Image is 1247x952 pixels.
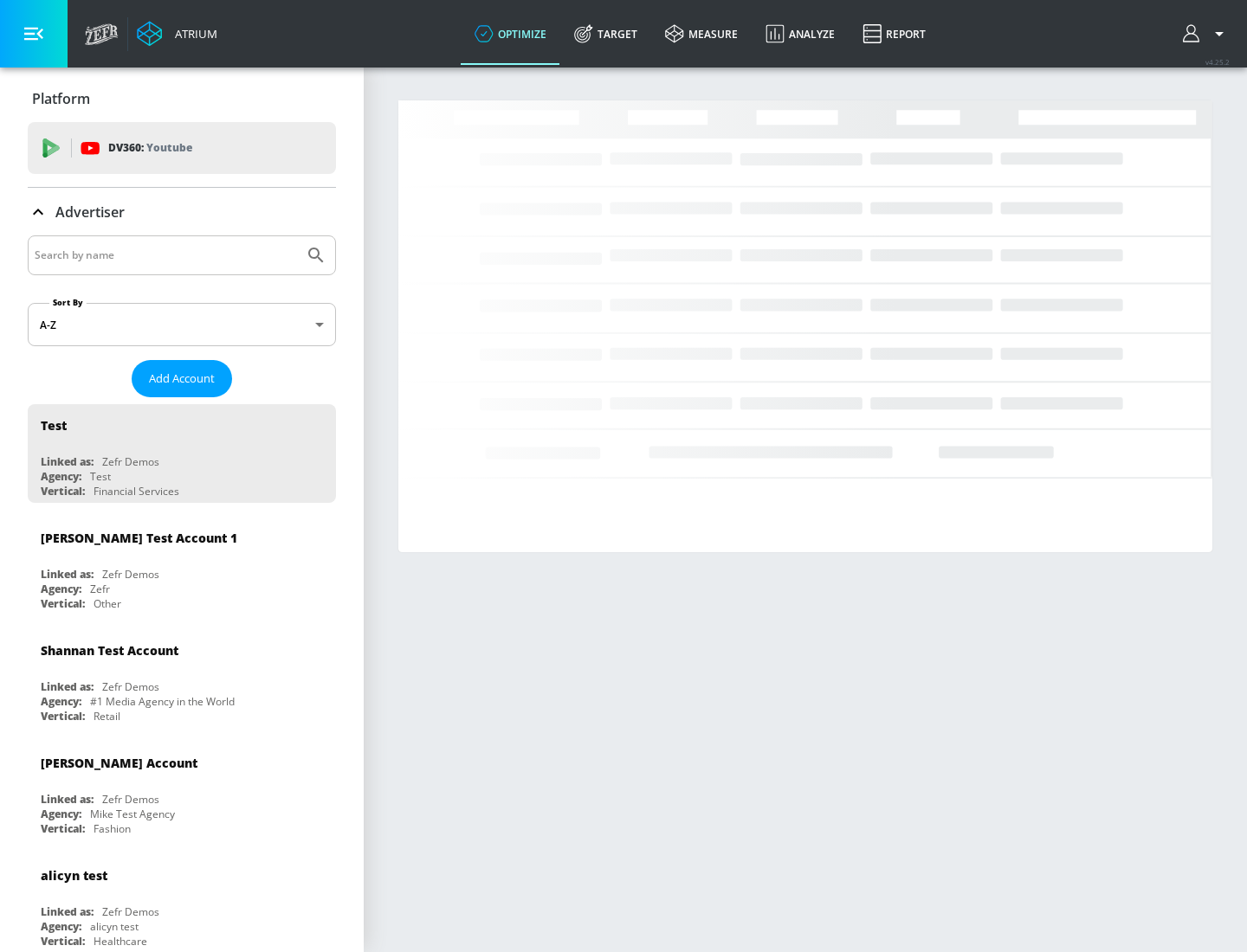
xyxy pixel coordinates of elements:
[28,629,336,728] div: Shannan Test AccountLinked as:Zefr DemosAgency:#1 Media Agency in the WorldVertical:Retail
[90,807,175,821] div: Mike Test Agency
[41,709,85,724] div: Vertical:
[41,934,85,949] div: Vertical:
[651,3,752,65] a: measure
[94,484,179,499] div: Financial Services
[28,122,336,174] div: DV360: Youtube
[55,203,125,222] p: Advertiser
[41,821,85,836] div: Vertical:
[90,469,111,484] div: Test
[90,919,139,934] div: alicyn test
[28,303,336,346] div: A-Z
[41,792,94,807] div: Linked as:
[752,3,849,65] a: Analyze
[41,530,237,546] div: [PERSON_NAME] Test Account 1
[41,867,107,884] div: alicyn test
[41,904,94,919] div: Linked as:
[90,694,235,709] div: #1 Media Agency in the World
[41,755,197,771] div: [PERSON_NAME] Account
[28,74,336,123] div: Platform
[94,596,121,611] div: Other
[94,934,147,949] div: Healthcare
[102,792,159,807] div: Zefr Demos
[849,3,940,65] a: Report
[41,596,85,611] div: Vertical:
[41,484,85,499] div: Vertical:
[35,244,297,267] input: Search by name
[90,582,110,596] div: Zefr
[102,679,159,694] div: Zefr Demos
[41,694,81,709] div: Agency:
[560,3,651,65] a: Target
[28,742,336,840] div: [PERSON_NAME] AccountLinked as:Zefr DemosAgency:Mike Test AgencyVertical:Fashion
[41,567,94,582] div: Linked as:
[137,21,217,47] a: Atrium
[28,404,336,503] div: TestLinked as:Zefr DemosAgency:TestVertical:Financial Services
[41,642,178,659] div: Shannan Test Account
[49,297,87,308] label: Sort By
[146,138,192,157] p: Youtube
[149,369,215,389] span: Add Account
[28,517,336,615] div: [PERSON_NAME] Test Account 1Linked as:Zefr DemosAgency:ZefrVertical:Other
[102,567,159,582] div: Zefr Demos
[41,417,67,434] div: Test
[41,807,81,821] div: Agency:
[102,904,159,919] div: Zefr Demos
[94,709,120,724] div: Retail
[41,454,94,469] div: Linked as:
[1205,57,1230,67] span: v 4.25.2
[41,582,81,596] div: Agency:
[41,469,81,484] div: Agency:
[28,188,336,236] div: Advertiser
[461,3,560,65] a: optimize
[94,821,131,836] div: Fashion
[32,89,90,108] p: Platform
[108,138,192,158] p: DV360:
[41,919,81,934] div: Agency:
[41,679,94,694] div: Linked as:
[102,454,159,469] div: Zefr Demos
[168,26,217,42] div: Atrium
[132,360,232,397] button: Add Account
